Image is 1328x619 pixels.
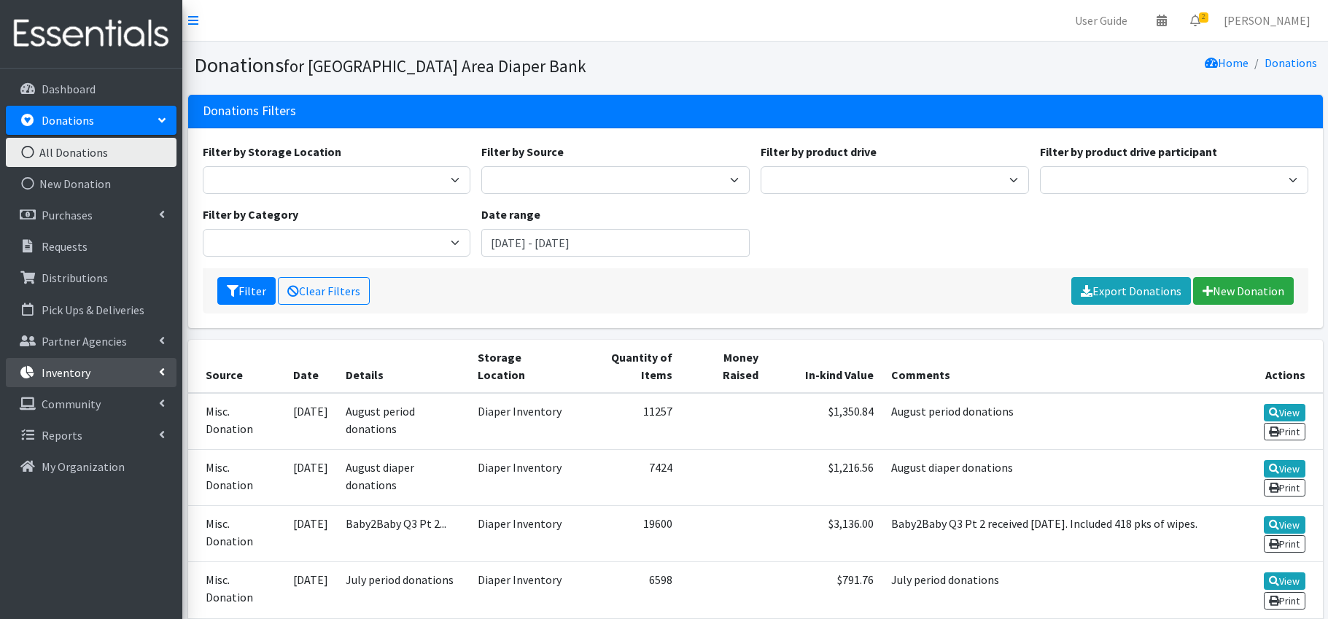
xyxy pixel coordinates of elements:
a: Community [6,389,176,418]
input: January 1, 2011 - December 31, 2011 [481,229,750,257]
label: Filter by product drive [761,143,877,160]
td: Misc. Donation [188,393,285,450]
span: 2 [1199,12,1208,23]
td: $791.76 [767,562,882,618]
img: HumanEssentials [6,9,176,58]
a: View [1264,572,1305,590]
td: [DATE] [284,562,337,618]
a: [PERSON_NAME] [1212,6,1322,35]
h3: Donations Filters [203,104,296,119]
a: All Donations [6,138,176,167]
td: 7424 [575,449,681,505]
a: Dashboard [6,74,176,104]
th: Source [188,340,285,393]
td: July period donations [337,562,469,618]
a: Reports [6,421,176,450]
label: Filter by Source [481,143,564,160]
a: New Donation [1193,277,1294,305]
a: Distributions [6,263,176,292]
td: Misc. Donation [188,449,285,505]
td: 19600 [575,506,681,562]
p: Inventory [42,365,90,380]
td: 6598 [575,562,681,618]
td: August diaper donations [337,449,469,505]
p: My Organization [42,459,125,474]
label: Date range [481,206,540,223]
label: Filter by Category [203,206,298,223]
th: Actions [1216,340,1322,393]
a: Donations [6,106,176,135]
td: July period donations [882,562,1217,618]
th: Details [337,340,469,393]
label: Filter by product drive participant [1040,143,1217,160]
p: Reports [42,428,82,443]
p: Community [42,397,101,411]
p: Purchases [42,208,93,222]
label: Filter by Storage Location [203,143,341,160]
a: User Guide [1063,6,1139,35]
p: Requests [42,239,88,254]
td: 11257 [575,393,681,450]
td: $1,350.84 [767,393,882,450]
td: Baby2Baby Q3 Pt 2 received [DATE]. Included 418 pks of wipes. [882,506,1217,562]
td: [DATE] [284,449,337,505]
td: $3,136.00 [767,506,882,562]
td: August diaper donations [882,449,1217,505]
a: View [1264,404,1305,421]
p: Pick Ups & Deliveries [42,303,144,317]
a: New Donation [6,169,176,198]
a: Print [1264,592,1305,610]
td: August period donations [337,393,469,450]
td: Diaper Inventory [469,449,575,505]
td: August period donations [882,393,1217,450]
th: Date [284,340,337,393]
p: Donations [42,113,94,128]
a: Export Donations [1071,277,1191,305]
td: $1,216.56 [767,449,882,505]
a: My Organization [6,452,176,481]
a: Requests [6,232,176,261]
td: Diaper Inventory [469,562,575,618]
a: Print [1264,479,1305,497]
p: Partner Agencies [42,334,127,349]
th: Money Raised [681,340,767,393]
td: [DATE] [284,393,337,450]
a: Home [1205,55,1249,70]
a: Partner Agencies [6,327,176,356]
a: Clear Filters [278,277,370,305]
td: Misc. Donation [188,506,285,562]
th: In-kind Value [767,340,882,393]
small: for [GEOGRAPHIC_DATA] Area Diaper Bank [284,55,586,77]
button: Filter [217,277,276,305]
a: 2 [1178,6,1212,35]
td: Diaper Inventory [469,393,575,450]
a: Pick Ups & Deliveries [6,295,176,324]
a: View [1264,516,1305,534]
a: Purchases [6,201,176,230]
a: Inventory [6,358,176,387]
td: Baby2Baby Q3 Pt 2... [337,506,469,562]
a: Print [1264,535,1305,553]
p: Dashboard [42,82,96,96]
p: Distributions [42,270,108,285]
th: Comments [882,340,1217,393]
a: View [1264,460,1305,478]
td: Misc. Donation [188,562,285,618]
a: Print [1264,423,1305,440]
a: Donations [1265,55,1317,70]
th: Quantity of Items [575,340,681,393]
td: [DATE] [284,506,337,562]
th: Storage Location [469,340,575,393]
h1: Donations [194,52,750,78]
td: Diaper Inventory [469,506,575,562]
